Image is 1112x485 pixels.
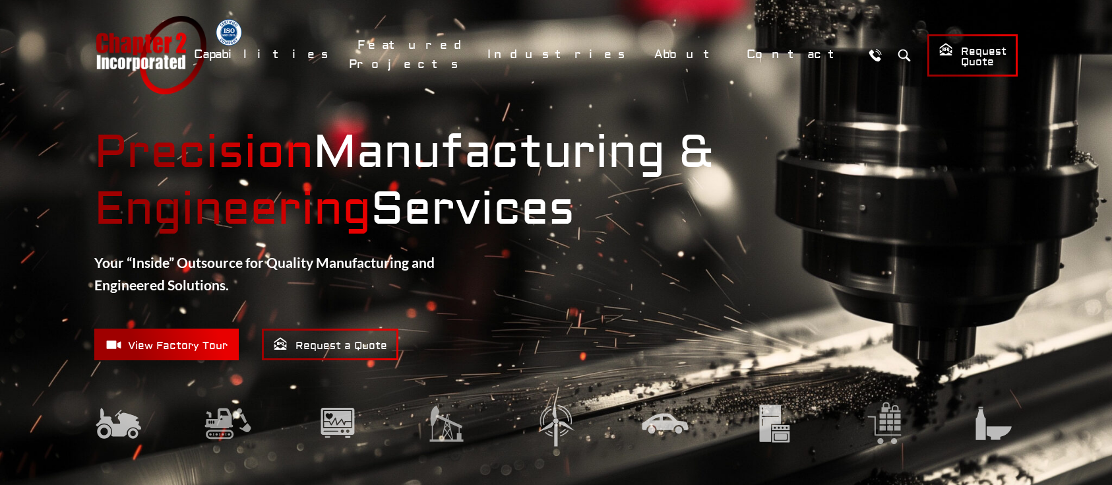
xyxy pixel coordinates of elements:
a: Contact [738,40,856,69]
a: Request Quote [927,34,1018,77]
a: Call Us [863,43,887,67]
button: Search [892,43,916,67]
strong: Manufacturing & Services [94,125,1018,238]
mark: Engineering [94,181,371,238]
a: View Factory Tour [94,329,239,360]
a: Capabilities [185,40,342,69]
mark: Precision [94,125,313,181]
span: Request a Quote [273,337,387,353]
a: Featured Projects [349,31,472,79]
a: Chapter 2 Incorporated [94,16,206,94]
a: Industries [479,40,639,69]
a: Request a Quote [262,329,398,360]
a: About [646,40,731,69]
span: View Factory Tour [106,337,228,353]
strong: Your “Inside” Outsource for Quality Manufacturing and Engineered Solutions. [94,254,435,293]
span: Request Quote [939,42,1006,69]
